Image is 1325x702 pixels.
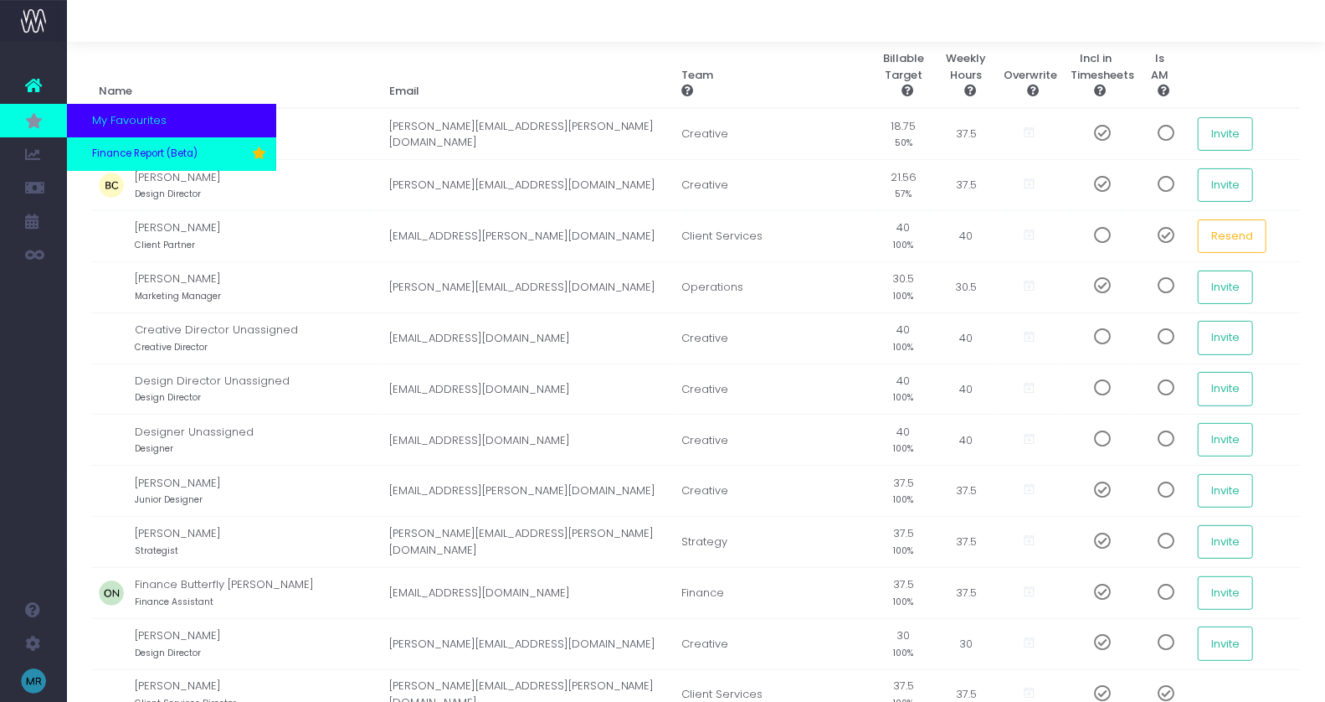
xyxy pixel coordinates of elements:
[937,364,996,415] td: 40
[870,108,937,159] td: 18.75
[135,517,381,568] td: [PERSON_NAME]
[381,364,674,415] td: [EMAIL_ADDRESS][DOMAIN_NAME]
[135,364,381,415] td: Design Director Unassigned
[870,517,937,568] td: 37.5
[674,210,870,261] td: Client Services
[674,261,870,312] td: Operations
[894,389,914,404] small: 100%
[674,567,870,618] td: Finance
[99,326,124,351] img: profile_images
[895,134,912,149] small: 50%
[894,440,914,455] small: 100%
[135,440,173,455] small: Designer
[674,415,870,466] td: Creative
[674,312,870,364] td: Creative
[99,632,124,657] img: profile_images
[937,466,996,517] td: 37.5
[937,415,996,466] td: 40
[896,185,912,200] small: 57%
[99,427,124,452] img: profile_images
[870,618,937,669] td: 30
[92,112,167,129] span: My Favourites
[381,567,674,618] td: [EMAIL_ADDRESS][DOMAIN_NAME]
[135,210,381,261] td: [PERSON_NAME]
[870,312,937,364] td: 40
[870,567,937,618] td: 37.5
[870,415,937,466] td: 40
[135,466,381,517] td: [PERSON_NAME]
[99,275,124,300] img: profile_images
[937,567,996,618] td: 37.5
[674,517,870,568] td: Strategy
[937,517,996,568] td: 37.5
[937,312,996,364] td: 40
[996,42,1063,109] th: Overwrite
[937,618,996,669] td: 30
[870,210,937,261] td: 40
[1198,525,1253,559] button: Invite
[381,312,674,364] td: [EMAIL_ADDRESS][DOMAIN_NAME]
[99,581,124,606] img: profile_images
[135,287,221,302] small: Marketing Manager
[870,364,937,415] td: 40
[99,478,124,503] img: profile_images
[381,210,674,261] td: [EMAIL_ADDRESS][PERSON_NAME][DOMAIN_NAME]
[99,377,124,402] img: profile_images
[67,137,276,171] a: Finance Report (Beta)
[91,42,381,109] th: Name
[937,42,996,109] th: Weekly Hours
[870,261,937,312] td: 30.5
[1198,321,1253,354] button: Invite
[135,389,201,404] small: Design Director
[92,147,198,162] span: Finance Report (Beta)
[674,108,870,159] td: Creative
[135,261,381,312] td: [PERSON_NAME]
[381,42,674,109] th: Email
[1198,372,1253,405] button: Invite
[1198,423,1253,457] button: Invite
[894,236,914,251] small: 100%
[135,312,381,364] td: Creative Director Unassigned
[99,173,124,198] img: profile_images
[135,542,178,557] small: Strategist
[1198,117,1253,151] button: Invite
[674,618,870,669] td: Creative
[1198,219,1266,253] button: Resend
[937,261,996,312] td: 30.5
[674,42,870,109] th: Team
[381,517,674,568] td: [PERSON_NAME][EMAIL_ADDRESS][PERSON_NAME][DOMAIN_NAME]
[135,644,201,659] small: Design Director
[135,185,201,200] small: Design Director
[1198,576,1253,610] button: Invite
[99,529,124,555] img: profile_images
[381,160,674,211] td: [PERSON_NAME][EMAIL_ADDRESS][DOMAIN_NAME]
[1063,42,1130,109] th: Incl in Timesheets
[99,224,124,249] img: profile_images
[135,491,203,506] small: Junior Designer
[381,108,674,159] td: [PERSON_NAME][EMAIL_ADDRESS][PERSON_NAME][DOMAIN_NAME]
[894,287,914,302] small: 100%
[381,261,674,312] td: [PERSON_NAME][EMAIL_ADDRESS][DOMAIN_NAME]
[937,108,996,159] td: 37.5
[894,593,914,608] small: 100%
[135,618,381,669] td: [PERSON_NAME]
[894,338,914,354] small: 100%
[870,160,937,211] td: 21.56
[870,42,937,109] th: Billable Target
[135,593,213,608] small: Finance Assistant
[1198,474,1253,508] button: Invite
[381,618,674,669] td: [PERSON_NAME][EMAIL_ADDRESS][DOMAIN_NAME]
[1130,42,1190,109] th: Is AM
[674,160,870,211] td: Creative
[135,415,381,466] td: Designer Unassigned
[1198,627,1253,660] button: Invite
[21,668,46,694] img: images/default_profile_image.png
[674,364,870,415] td: Creative
[937,160,996,211] td: 37.5
[135,338,208,354] small: Creative Director
[135,567,381,618] td: Finance Butterfly [PERSON_NAME]
[135,236,195,251] small: Client Partner
[870,466,937,517] td: 37.5
[1198,168,1253,202] button: Invite
[1198,271,1253,304] button: Invite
